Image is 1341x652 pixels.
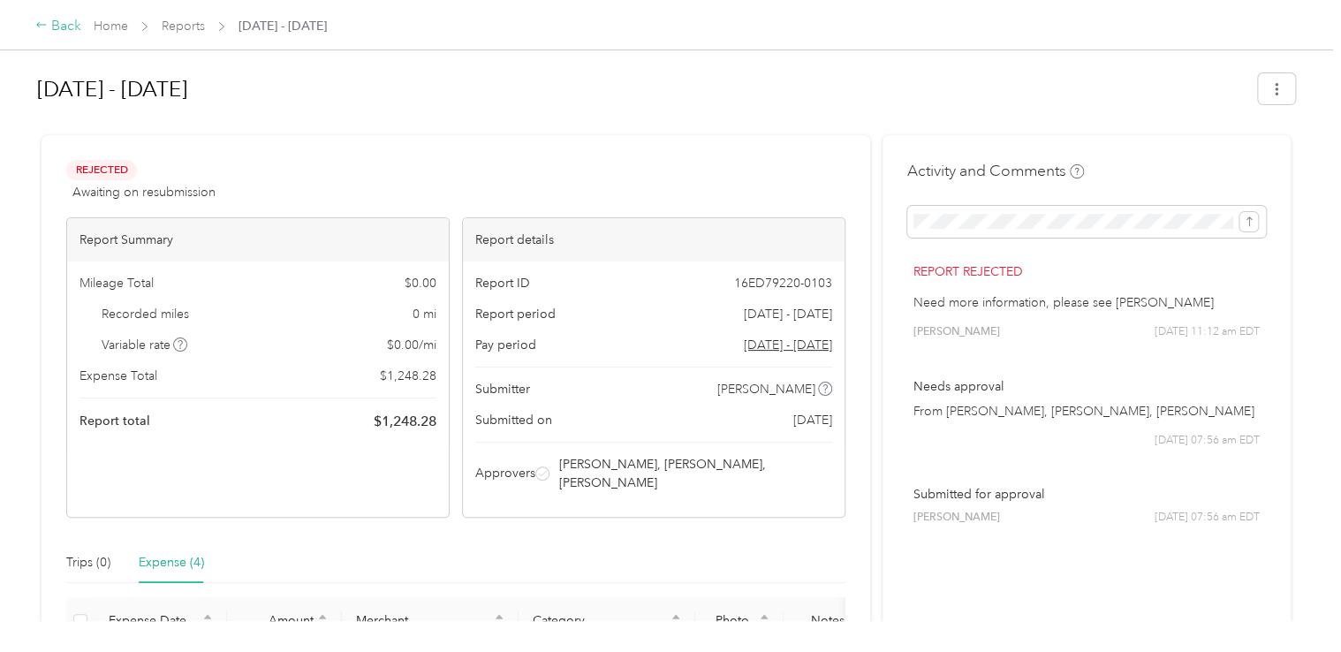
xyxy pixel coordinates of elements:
span: Report ID [475,274,530,292]
div: Trips (0) [66,553,110,572]
span: [DATE] 11:12 am EDT [1155,324,1260,340]
span: caret-up [317,611,328,622]
th: Expense Date [95,597,227,646]
span: [DATE] - [DATE] [744,305,832,323]
span: caret-up [670,611,681,622]
span: $ 0.00 [405,274,436,292]
span: Amount [241,613,314,628]
p: Needs approval [913,377,1260,396]
th: Merchant [342,597,519,646]
span: [PERSON_NAME] [913,510,1000,526]
th: Amount [227,597,342,646]
span: Expense Date [109,613,199,628]
a: Home [94,19,128,34]
span: $ 0.00 / mi [387,336,436,354]
span: Report total [80,412,150,430]
span: Rejected [66,160,137,180]
span: [DATE] - [DATE] [239,17,327,35]
span: [DATE] [793,411,832,429]
div: Report Summary [67,218,449,262]
span: caret-down [202,619,213,630]
span: Recorded miles [102,305,189,323]
span: Report period [475,305,556,323]
p: Submitted for approval [913,485,1260,504]
span: caret-up [494,611,504,622]
span: Merchant [356,613,490,628]
span: caret-up [759,611,769,622]
span: caret-down [317,619,328,630]
div: Report details [463,218,845,262]
span: Variable rate [102,336,188,354]
span: Category [533,613,667,628]
span: Mileage Total [80,274,154,292]
span: 16ED79220-0103 [734,274,832,292]
span: [DATE] 07:56 am EDT [1155,433,1260,449]
span: Go to pay period [744,336,832,354]
span: [DATE] 07:56 am EDT [1155,510,1260,526]
span: [PERSON_NAME] [913,324,1000,340]
span: caret-up [202,611,213,622]
span: $ 1,248.28 [374,411,436,432]
span: Expense Total [80,367,157,385]
span: $ 1,248.28 [380,367,436,385]
span: Pay period [475,336,536,354]
h1: Sep 22 - 28, 2025 [37,68,1246,110]
a: Reports [162,19,205,34]
span: caret-down [759,619,769,630]
p: Need more information, please see [PERSON_NAME] [913,293,1260,312]
span: 0 mi [413,305,436,323]
span: Submitter [475,380,530,398]
th: Category [519,597,695,646]
iframe: Everlance-gr Chat Button Frame [1242,553,1341,652]
th: Notes [784,597,872,646]
p: Report rejected [913,262,1260,281]
div: Expense (4) [139,553,204,572]
span: [PERSON_NAME], [PERSON_NAME], [PERSON_NAME] [559,455,830,492]
span: Photo [709,613,755,628]
span: [PERSON_NAME] [717,380,815,398]
div: Back [35,16,81,37]
span: Approvers [475,464,535,482]
th: Photo [695,597,784,646]
span: caret-down [670,619,681,630]
p: From [PERSON_NAME], [PERSON_NAME], [PERSON_NAME] [913,402,1260,421]
h4: Activity and Comments [907,160,1084,182]
span: Awaiting on resubmission [72,183,216,201]
span: caret-down [494,619,504,630]
span: Submitted on [475,411,552,429]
